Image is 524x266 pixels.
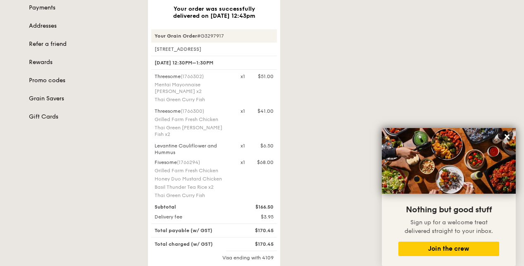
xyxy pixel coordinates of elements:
span: Total payable (w/ GST) [155,228,212,233]
strong: Your Grain Order [155,33,197,39]
div: Grilled Farm Fresh Chicken [155,167,231,174]
div: $41.00 [257,108,274,114]
div: Grilled Farm Fresh Chicken [155,116,231,123]
span: (1766300) [181,108,204,114]
div: #G3297917 [151,29,277,43]
h3: Your order was successfully delivered on [DATE] 12:43pm [161,5,267,19]
div: $6.50 [260,142,274,149]
div: $68.00 [257,159,274,166]
div: Delivery fee [150,214,236,220]
div: Thai Green Curry Fish [155,96,231,103]
span: (1766294) [177,159,200,165]
div: x1 [241,108,245,114]
div: x1 [241,159,245,166]
div: $170.45 [236,227,279,234]
div: $170.45 [236,241,279,247]
span: (1766302) [181,74,204,79]
span: Nothing but good stuff [406,205,492,215]
a: Payments [29,4,138,12]
a: Gift Cards [29,113,138,121]
div: $51.00 [258,73,274,80]
img: DSC07876-Edit02-Large.jpeg [382,128,516,194]
div: $3.95 [236,214,279,220]
div: x1 [241,142,245,149]
a: Grain Savers [29,95,138,103]
div: Basil Thunder Tea Rice x2 [155,184,231,190]
div: Subtotal [150,204,236,210]
div: Threesome [155,73,231,80]
div: Mentai Mayonnaise [PERSON_NAME] x2 [155,81,231,95]
div: Thai Green [PERSON_NAME] Fish x2 [155,124,231,138]
span: Sign up for a welcome treat delivered straight to your inbox. [405,219,493,235]
div: Levantine Cauliflower and Hummus [150,142,236,156]
button: Close [500,130,514,143]
a: Addresses [29,22,138,30]
div: $166.50 [236,204,279,210]
div: Threesome [155,108,231,114]
div: Fivesome [155,159,231,166]
div: Thai Green Curry Fish [155,192,231,199]
a: Refer a friend [29,40,138,48]
div: Total charged (w/ GST) [150,241,236,247]
div: [DATE] 12:30PM–1:30PM [151,56,277,70]
div: x1 [241,73,245,80]
a: Promo codes [29,76,138,85]
div: Honey Duo Mustard Chicken [155,176,231,182]
div: [STREET_ADDRESS] [151,46,277,52]
a: Rewards [29,58,138,66]
div: Visa ending with 4109 [151,254,277,261]
button: Join the crew [398,242,499,256]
